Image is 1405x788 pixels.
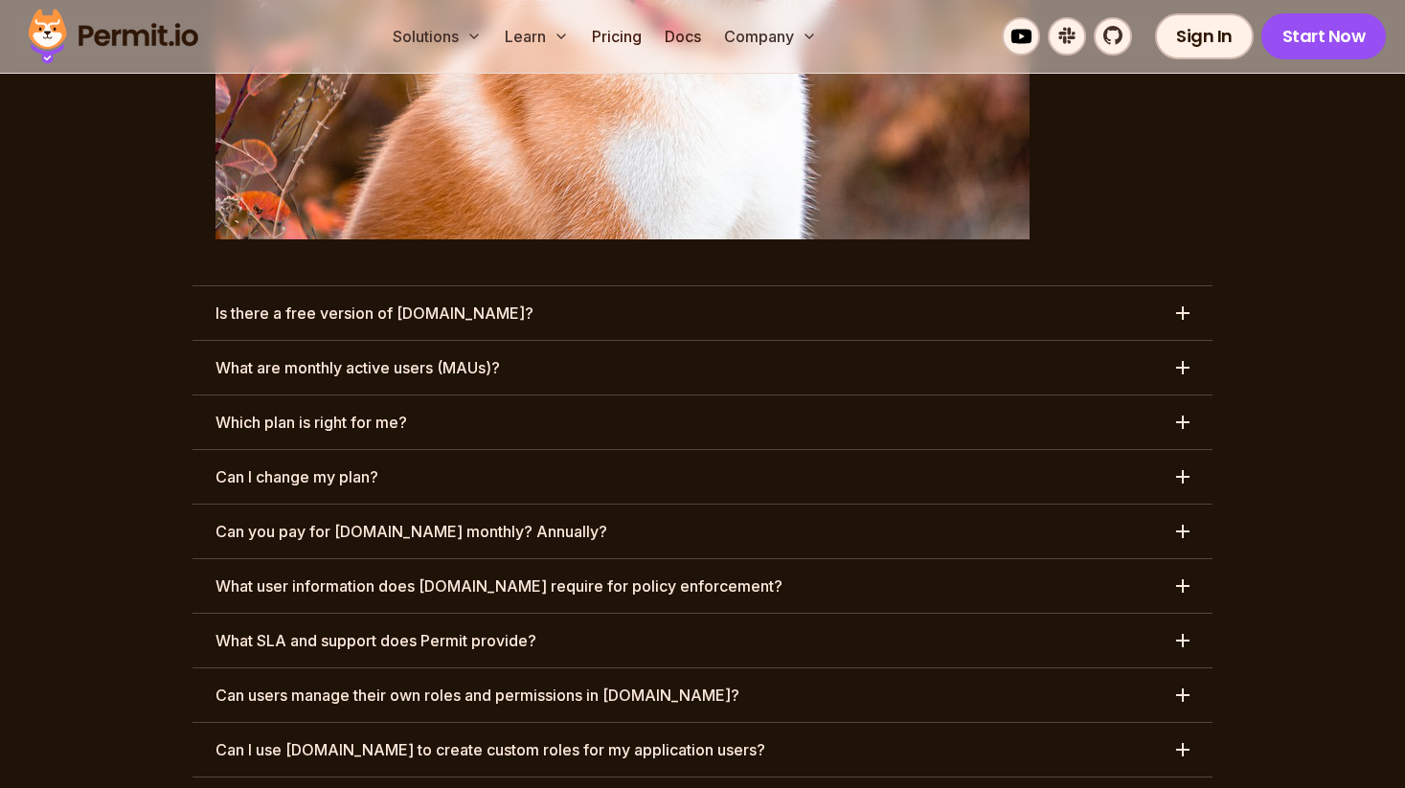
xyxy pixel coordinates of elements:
button: Is there a free version of [DOMAIN_NAME]? [193,286,1212,340]
button: Learn [497,17,577,56]
h3: What are monthly active users (MAUs)? [215,356,500,379]
button: Can I change my plan? [193,450,1212,504]
h3: Can you pay for [DOMAIN_NAME] monthly? Annually? [215,520,607,543]
h3: Can I use [DOMAIN_NAME] to create custom roles for my application users? [215,738,765,761]
button: Solutions [385,17,489,56]
button: What SLA and support does Permit provide? [193,614,1212,667]
a: Docs [657,17,709,56]
a: Sign In [1155,13,1254,59]
h3: Is there a free version of [DOMAIN_NAME]? [215,302,533,325]
a: Start Now [1261,13,1387,59]
button: Which plan is right for me? [193,395,1212,449]
h3: Can users manage their own roles and permissions in [DOMAIN_NAME]? [215,684,739,707]
h3: What user information does [DOMAIN_NAME] require for policy enforcement? [215,574,782,597]
button: Can I use [DOMAIN_NAME] to create custom roles for my application users? [193,723,1212,777]
img: Permit logo [19,4,207,69]
button: Company [716,17,825,56]
button: What user information does [DOMAIN_NAME] require for policy enforcement? [193,559,1212,613]
button: Can you pay for [DOMAIN_NAME] monthly? Annually? [193,505,1212,558]
h3: What SLA and support does Permit provide? [215,629,536,652]
a: Pricing [584,17,649,56]
button: Can users manage their own roles and permissions in [DOMAIN_NAME]? [193,668,1212,722]
h3: Can I change my plan? [215,465,378,488]
button: What are monthly active users (MAUs)? [193,341,1212,394]
h3: Which plan is right for me? [215,411,407,434]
